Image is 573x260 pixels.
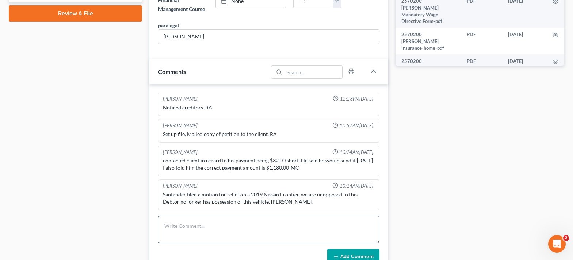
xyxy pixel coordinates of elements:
span: Comments [158,68,186,75]
td: [DATE] [502,54,547,81]
span: 2 [563,235,569,241]
iframe: Intercom live chat [548,235,566,253]
div: [PERSON_NAME] [163,122,198,129]
input: Search... [284,66,343,78]
td: 2570200 [PERSON_NAME] insurance-home-pdf [396,28,461,54]
input: -- [158,30,379,44]
div: [PERSON_NAME] [163,149,198,156]
div: Santander filed a motion for relief on a 2019 Nissan Frontier, we are unopposed to this. Debtor n... [163,191,375,206]
div: [PERSON_NAME] [163,182,198,189]
span: 10:24AM[DATE] [340,149,373,156]
td: [DATE] [502,28,547,54]
td: PDF [461,54,502,81]
div: Set up file. Mailed copy of petition to the client. RA [163,131,375,138]
div: paralegal [158,22,179,29]
div: contacted client in regard to his payment being $32.00 short. He said he would send it [DATE]. I ... [163,157,375,172]
td: 2570200 [PERSON_NAME] insurance-auto-pdf [396,54,461,81]
span: 10:57AM[DATE] [340,122,373,129]
span: 10:14AM[DATE] [340,182,373,189]
td: PDF [461,28,502,54]
span: 12:23PM[DATE] [340,95,373,102]
div: [PERSON_NAME] [163,95,198,102]
div: Noticed creditors. RA [163,104,375,111]
a: Review & File [9,5,142,22]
